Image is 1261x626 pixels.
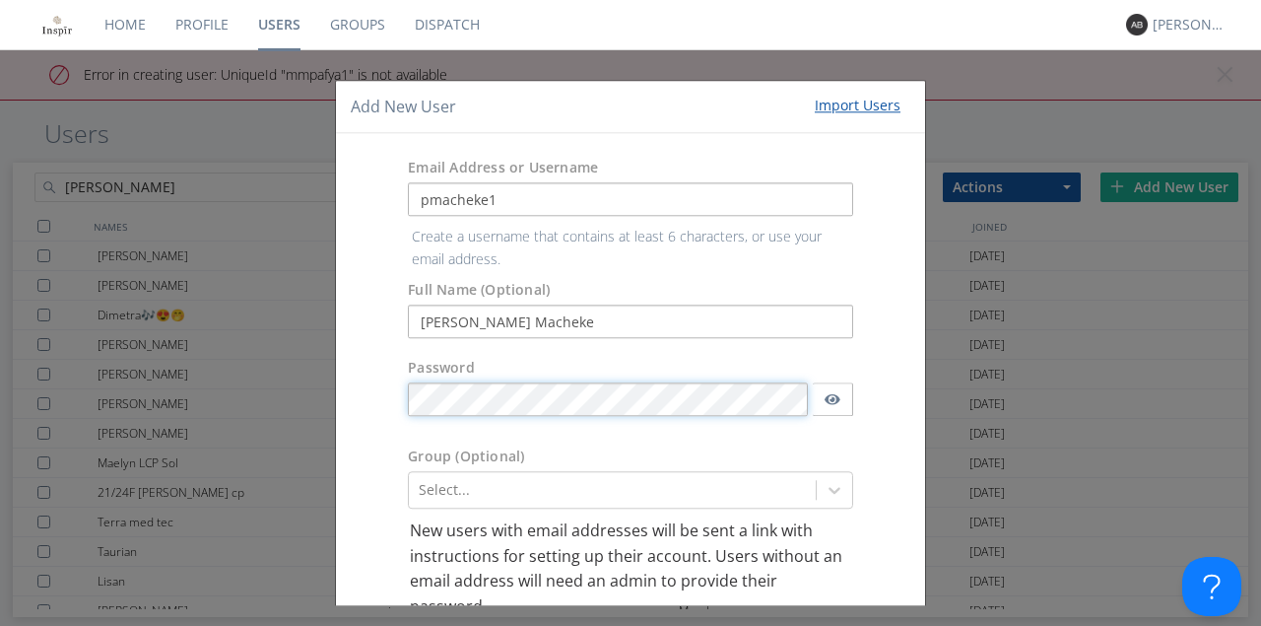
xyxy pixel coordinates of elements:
div: [PERSON_NAME] [1153,15,1227,35]
label: Group (Optional) [408,447,524,466]
label: Password [408,358,475,378]
p: New users with email addresses will be sent a link with instructions for setting up their account... [410,519,851,619]
input: e.g. email@address.com, Housekeeping1 [408,183,853,217]
img: 373638.png [1126,14,1148,35]
input: Julie Appleseed [408,305,853,338]
h4: Add New User [351,96,456,118]
p: Create a username that contains at least 6 characters, or use your email address. [397,227,863,271]
label: Full Name (Optional) [408,280,550,300]
img: ff256a24637843f88611b6364927a22a [39,7,75,42]
label: Email Address or Username [408,159,598,178]
div: Import Users [815,96,900,115]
